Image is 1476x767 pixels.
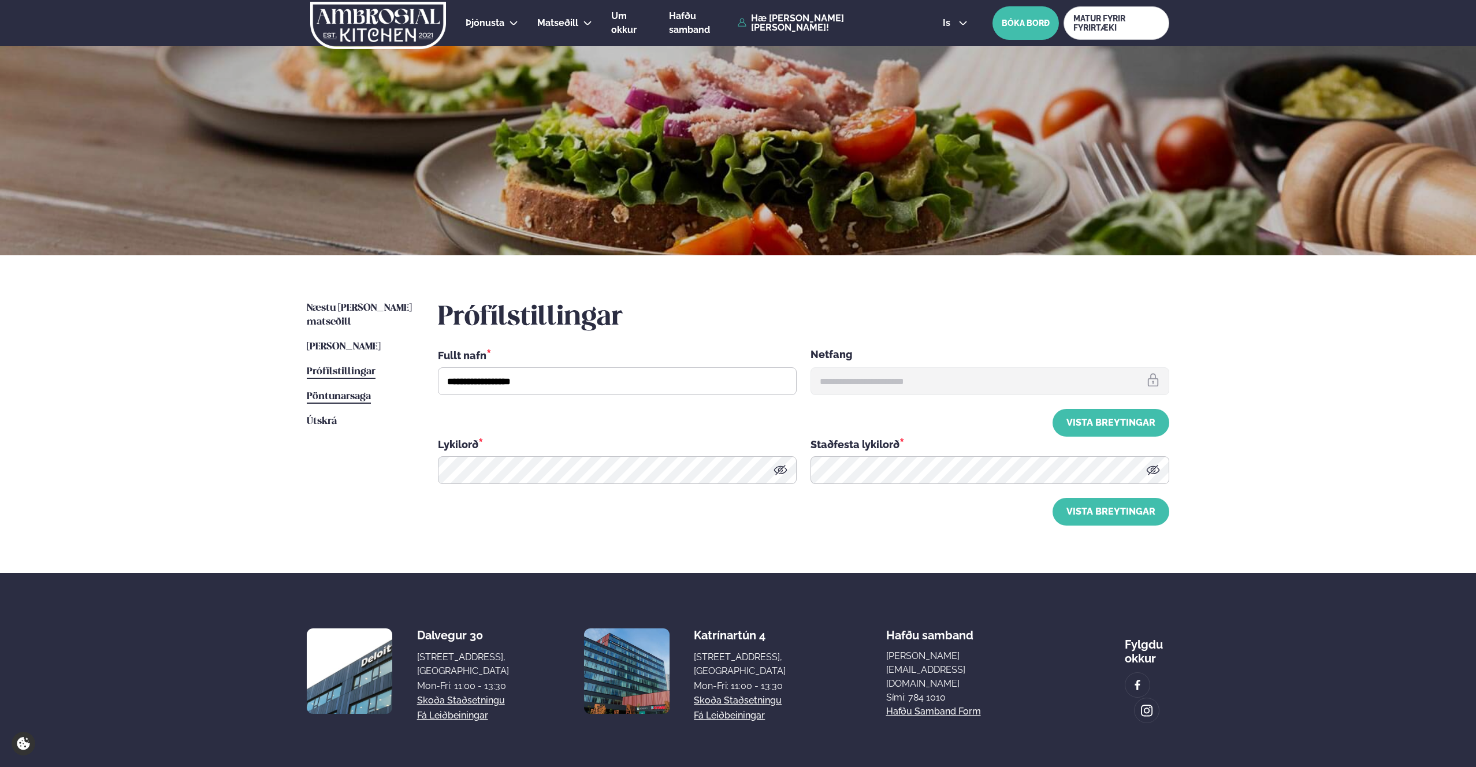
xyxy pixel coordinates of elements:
[307,303,412,327] span: Næstu [PERSON_NAME] matseðill
[417,628,509,642] div: Dalvegur 30
[1135,698,1159,723] a: image alt
[694,679,786,693] div: Mon-Fri: 11:00 - 13:30
[886,705,981,718] a: Hafðu samband form
[309,2,447,49] img: logo
[1053,409,1169,437] button: Vista breytingar
[694,628,786,642] div: Katrínartún 4
[307,340,381,354] a: [PERSON_NAME]
[669,10,710,35] span: Hafðu samband
[669,9,732,37] a: Hafðu samband
[466,17,504,28] span: Þjónusta
[886,649,1025,691] a: [PERSON_NAME][EMAIL_ADDRESS][DOMAIN_NAME]
[934,18,977,28] button: is
[992,6,1059,40] button: BÓKA BORÐ
[307,342,381,352] span: [PERSON_NAME]
[537,16,578,30] a: Matseðill
[811,437,1169,452] div: Staðfesta lykilorð
[886,619,973,642] span: Hafðu samband
[1131,679,1144,692] img: image alt
[438,437,797,452] div: Lykilorð
[1064,6,1169,40] a: MATUR FYRIR FYRIRTÆKI
[694,709,765,723] a: Fá leiðbeiningar
[417,679,509,693] div: Mon-Fri: 11:00 - 13:30
[307,301,415,329] a: Næstu [PERSON_NAME] matseðill
[584,628,670,714] img: image alt
[738,14,916,32] a: Hæ [PERSON_NAME] [PERSON_NAME]!
[307,367,375,377] span: Prófílstillingar
[438,348,797,363] div: Fullt nafn
[694,650,786,678] div: [STREET_ADDRESS], [GEOGRAPHIC_DATA]
[438,301,1169,334] h2: Prófílstillingar
[466,16,504,30] a: Þjónusta
[307,365,375,379] a: Prófílstillingar
[417,650,509,678] div: [STREET_ADDRESS], [GEOGRAPHIC_DATA]
[886,691,1025,705] p: Sími: 784 1010
[1053,498,1169,526] button: Vista breytingar
[307,415,337,429] a: Útskrá
[611,10,637,35] span: Um okkur
[417,709,488,723] a: Fá leiðbeiningar
[537,17,578,28] span: Matseðill
[307,628,392,714] img: image alt
[694,694,782,708] a: Skoða staðsetningu
[307,392,371,401] span: Pöntunarsaga
[811,348,1169,363] div: Netfang
[307,390,371,404] a: Pöntunarsaga
[307,416,337,426] span: Útskrá
[1125,628,1169,665] div: Fylgdu okkur
[1125,673,1150,697] a: image alt
[611,9,650,37] a: Um okkur
[417,694,505,708] a: Skoða staðsetningu
[943,18,954,28] span: is
[1140,704,1153,717] img: image alt
[12,732,35,755] a: Cookie settings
